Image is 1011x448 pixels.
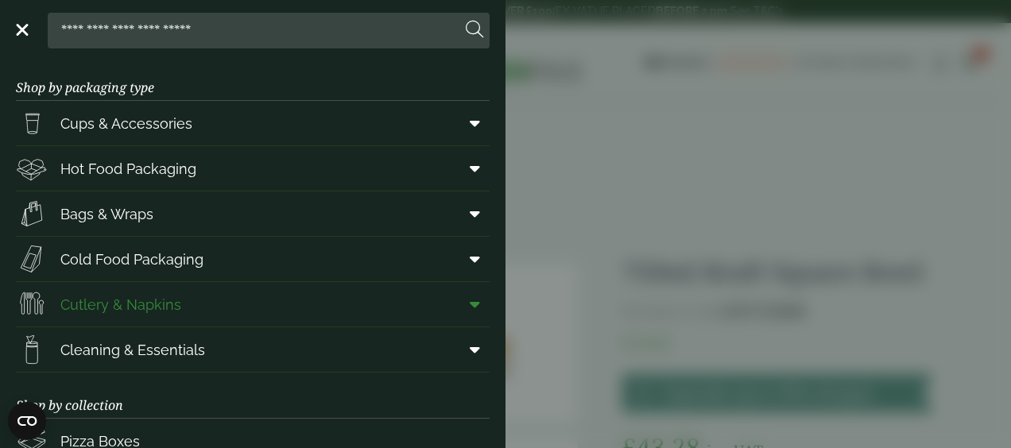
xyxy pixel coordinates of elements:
[8,402,46,440] button: Open CMP widget
[16,373,490,419] h3: Shop by collection
[16,327,490,372] a: Cleaning & Essentials
[16,243,48,275] img: Sandwich_box.svg
[16,198,48,230] img: Paper_carriers.svg
[60,113,192,134] span: Cups & Accessories
[16,288,48,320] img: Cutlery.svg
[16,107,48,139] img: PintNhalf_cup.svg
[60,339,205,361] span: Cleaning & Essentials
[16,237,490,281] a: Cold Food Packaging
[60,294,181,315] span: Cutlery & Napkins
[60,203,153,225] span: Bags & Wraps
[16,153,48,184] img: Deli_box.svg
[16,55,490,101] h3: Shop by packaging type
[16,146,490,191] a: Hot Food Packaging
[16,282,490,326] a: Cutlery & Napkins
[16,101,490,145] a: Cups & Accessories
[60,158,196,180] span: Hot Food Packaging
[16,191,490,236] a: Bags & Wraps
[60,249,203,270] span: Cold Food Packaging
[16,334,48,365] img: open-wipe.svg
